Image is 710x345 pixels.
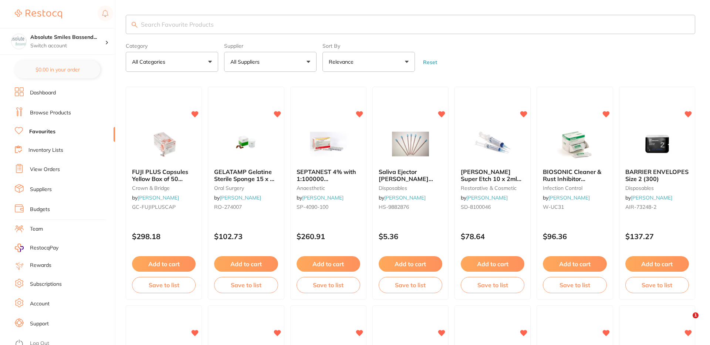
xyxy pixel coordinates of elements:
p: $298.18 [132,232,196,241]
a: [PERSON_NAME] [302,194,344,201]
button: All Categories [126,52,218,72]
small: crown & bridge [132,185,196,191]
span: 1 [693,312,699,318]
a: Budgets [30,206,50,213]
a: Favourites [29,128,55,135]
span: by [214,194,261,201]
a: [PERSON_NAME] [548,194,590,201]
span: by [132,194,179,201]
a: [PERSON_NAME] [138,194,179,201]
button: Save to list [379,277,442,293]
b: FUJI PLUS Capsules Yellow Box of 50 Luting Cement [132,168,196,182]
small: disposables [379,185,442,191]
button: Save to list [543,277,606,293]
p: Relevance [329,58,356,66]
span: RO-274007 [214,204,242,210]
img: SEPTANEST 4% with 1:100000 adrenalin 2.2ml 2xBox 50 GOLD [304,125,352,163]
span: SEPTANEST 4% with 1:100000 [MEDICAL_DATA] 2.2ml 2xBox 50 GOLD [297,168,359,196]
label: Supplier [224,43,317,49]
button: Relevance [322,52,415,72]
a: Suppliers [30,186,52,193]
button: Add to cart [214,256,278,272]
p: Switch account [30,42,105,50]
b: GELATAMP Gelatine Sterile Sponge 15 x 7 x 7mm Tub of 50 [214,168,278,182]
small: disposables [625,185,689,191]
label: Sort By [322,43,415,49]
img: GELATAMP Gelatine Sterile Sponge 15 x 7 x 7mm Tub of 50 [222,125,270,163]
p: $78.64 [461,232,524,241]
span: by [543,194,590,201]
a: Dashboard [30,89,56,97]
a: [PERSON_NAME] [466,194,508,201]
span: SP-4090-100 [297,204,328,210]
span: GC-FUJIPLUSCAP [132,204,176,210]
p: $102.73 [214,232,278,241]
small: infection control [543,185,606,191]
button: Add to cart [461,256,524,272]
a: Subscriptions [30,281,62,288]
img: BARRIER ENVELOPES Size 2 (300) [633,125,681,163]
span: AIR-73248-2 [625,204,656,210]
span: W-UC31 [543,204,564,210]
button: Reset [421,59,439,66]
button: Add to cart [297,256,360,272]
a: [PERSON_NAME] [220,194,261,201]
span: by [297,194,344,201]
span: RestocqPay [30,244,58,252]
a: Restocq Logo [15,6,62,23]
a: Browse Products [30,109,71,117]
img: Restocq Logo [15,10,62,19]
span: HS-9882876 [379,204,409,210]
a: Inventory Lists [28,147,63,154]
img: RestocqPay [15,244,24,252]
p: All Categories [132,58,168,66]
button: Save to list [461,277,524,293]
a: Team [30,225,43,233]
img: HENRY SCHEIN Super Etch 10 x 2ml Syringes and 50 Tips [469,125,517,163]
span: by [625,194,672,201]
p: $96.36 [543,232,606,241]
button: Save to list [132,277,196,293]
iframe: Intercom live chat [677,312,695,330]
button: Save to list [625,277,689,293]
label: Category [126,43,218,49]
span: [PERSON_NAME] Super Etch 10 x 2ml Syringes and 50 Tips [461,168,521,189]
p: $260.91 [297,232,360,241]
b: HENRY SCHEIN Super Etch 10 x 2ml Syringes and 50 Tips [461,168,524,182]
img: BIOSONIC Cleaner & Rust Inhibitor 20x15ml Packets=76L [551,125,599,163]
button: Add to cart [543,256,606,272]
b: BIOSONIC Cleaner & Rust Inhibitor 20x15ml Packets=76L [543,168,606,182]
a: Rewards [30,262,51,269]
a: [PERSON_NAME] [384,194,426,201]
b: BARRIER ENVELOPES Size 2 (300) [625,168,689,182]
b: SEPTANEST 4% with 1:100000 adrenalin 2.2ml 2xBox 50 GOLD [297,168,360,182]
span: SD-8100046 [461,204,491,210]
button: Add to cart [379,256,442,272]
span: Saliva Ejector [PERSON_NAME] Clear with Blue Tip 15cm Pk100 [379,168,433,196]
img: Absolute Smiles Bassendean [11,34,26,49]
a: Support [30,320,49,328]
input: Search Favourite Products [126,15,695,34]
span: by [379,194,426,201]
a: View Orders [30,166,60,173]
h4: Absolute Smiles Bassendean [30,34,105,41]
b: Saliva Ejector HENRY SCHEIN Clear with Blue Tip 15cm Pk100 [379,168,442,182]
button: Save to list [214,277,278,293]
small: restorative & cosmetic [461,185,524,191]
button: Add to cart [132,256,196,272]
span: FUJI PLUS Capsules Yellow Box of 50 Luting Cement [132,168,188,189]
a: Account [30,300,50,308]
img: FUJI PLUS Capsules Yellow Box of 50 Luting Cement [140,125,188,163]
p: All Suppliers [230,58,263,66]
p: $137.27 [625,232,689,241]
button: $0.00 in your order [15,61,100,78]
button: All Suppliers [224,52,317,72]
small: anaesthetic [297,185,360,191]
a: RestocqPay [15,244,58,252]
span: GELATAMP Gelatine Sterile Sponge 15 x 7 x 7mm Tub of 50 [214,168,274,189]
span: BIOSONIC Cleaner & Rust Inhibitor 20x15ml Packets=76L [543,168,606,189]
img: Saliva Ejector HENRY SCHEIN Clear with Blue Tip 15cm Pk100 [386,125,435,163]
button: Add to cart [625,256,689,272]
a: [PERSON_NAME] [631,194,672,201]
